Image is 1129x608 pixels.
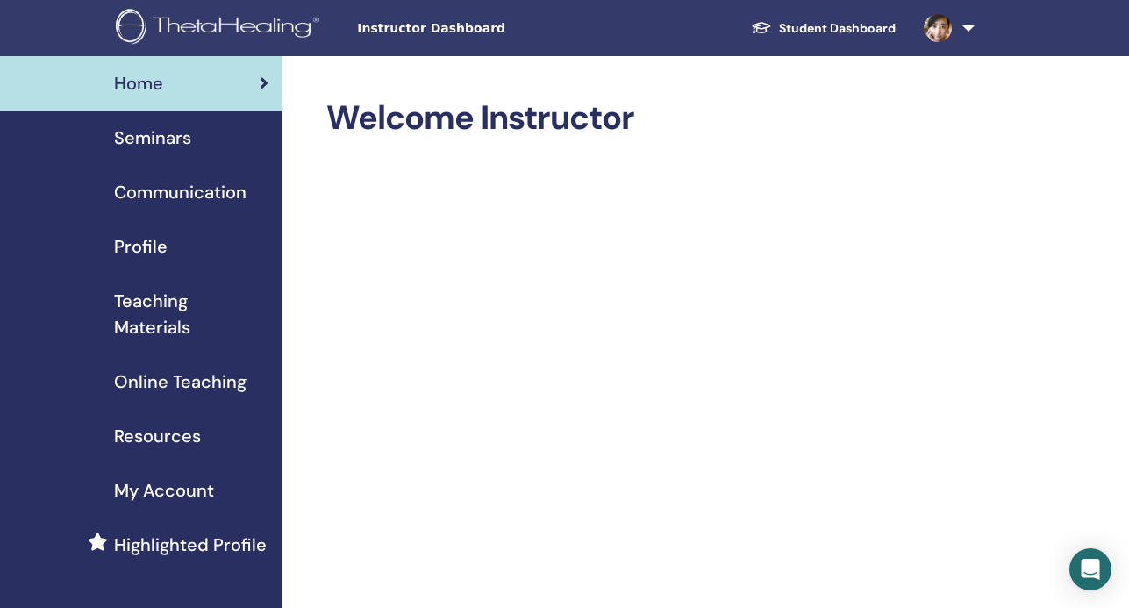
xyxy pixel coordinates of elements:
span: Teaching Materials [114,288,268,340]
a: Student Dashboard [737,12,910,45]
img: logo.png [116,9,325,48]
div: Open Intercom Messenger [1069,548,1111,590]
span: Instructor Dashboard [357,19,620,38]
span: Online Teaching [114,368,247,395]
span: Resources [114,423,201,449]
span: My Account [114,477,214,504]
h2: Welcome Instructor [326,98,971,139]
img: default.jpg [924,14,952,42]
span: Profile [114,233,168,260]
span: Seminars [114,125,191,151]
span: Home [114,70,163,97]
span: Highlighted Profile [114,532,267,558]
img: graduation-cap-white.svg [751,20,772,35]
span: Communication [114,179,247,205]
